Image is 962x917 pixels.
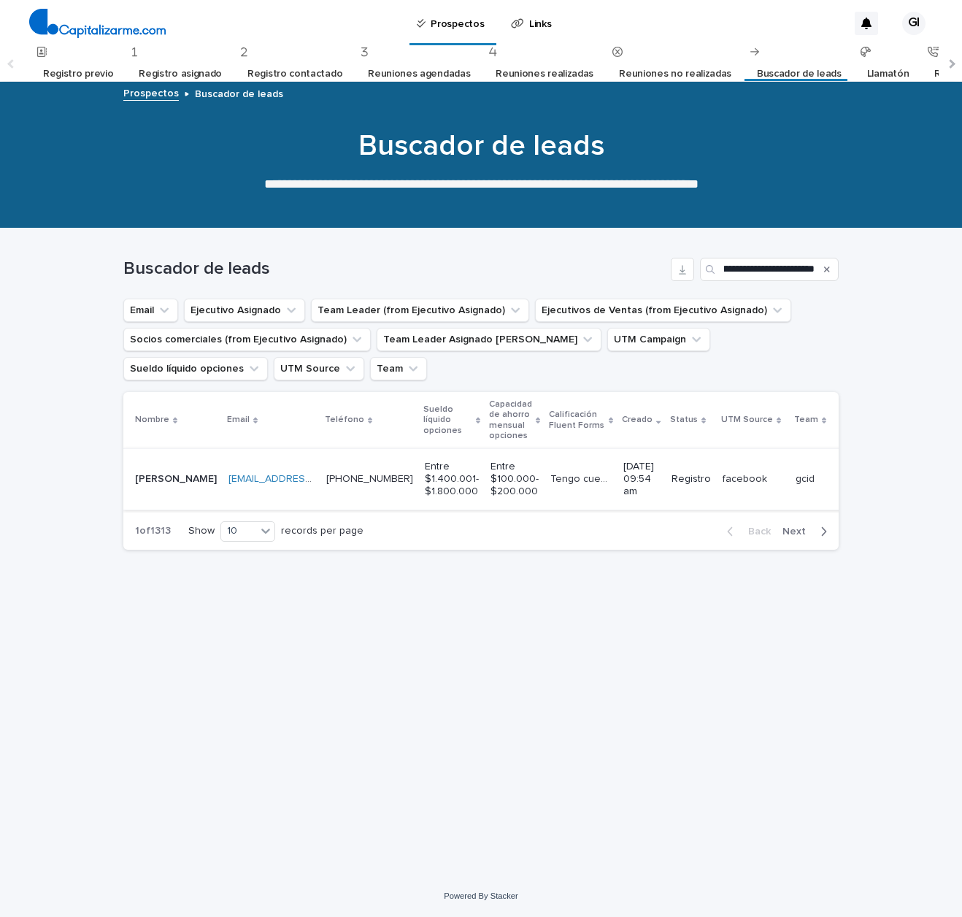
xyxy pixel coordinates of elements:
[721,412,773,428] p: UTM Source
[623,461,659,497] p: [DATE] 09:54 am
[123,258,665,280] h1: Buscador de leads
[496,57,593,91] a: Reuniones realizadas
[489,396,532,445] p: Capacidad de ahorro mensual opciones
[425,461,479,497] p: Entre $1.400.001- $1.800.000
[195,85,283,101] p: Buscador de leads
[311,299,529,322] button: Team Leader (from Ejecutivo Asignado)
[123,84,179,101] a: Prospectos
[670,412,698,428] p: Status
[135,470,220,486] p: [PERSON_NAME]
[228,474,393,484] a: [EMAIL_ADDRESS][DOMAIN_NAME]
[867,57,909,91] a: Llamatón
[757,57,842,91] a: Buscador de leads
[123,357,268,380] button: Sueldo líquido opciones
[274,357,364,380] button: UTM Source
[123,513,182,549] p: 1 of 1313
[139,57,222,91] a: Registro asignado
[796,470,817,486] p: gcid
[423,402,472,439] p: Sueldo líquido opciones
[490,461,539,497] p: Entre $100.000- $200.000
[43,57,113,91] a: Registro previo
[184,299,305,322] button: Ejecutivo Asignado
[549,407,605,434] p: Calificación Fluent Forms
[281,525,363,537] p: records per page
[123,328,371,351] button: Socios comerciales (from Ejecutivo Asignado)
[715,525,777,538] button: Back
[739,526,771,537] span: Back
[700,258,839,281] input: Search
[247,57,342,91] a: Registro contactado
[444,891,517,900] a: Powered By Stacker
[607,328,710,351] button: UTM Campaign
[622,412,653,428] p: Creado
[672,473,711,486] p: Registro
[777,525,839,538] button: Next
[535,299,791,322] button: Ejecutivos de Ventas (from Ejecutivo Asignado)
[723,470,770,486] p: facebook
[227,412,250,428] p: Email
[123,128,839,164] h1: Buscador de leads
[550,470,615,486] p: Tengo cuenta corriente y no estoy en DICOM
[902,12,926,35] div: GI
[368,57,470,91] a: Reuniones agendadas
[619,57,731,91] a: Reuniones no realizadas
[794,412,818,428] p: Team
[326,474,413,484] a: [PHONE_NUMBER]
[325,412,364,428] p: Teléfono
[782,526,815,537] span: Next
[135,412,169,428] p: Nombre
[377,328,601,351] button: Team Leader Asignado LLamados
[188,525,215,537] p: Show
[221,523,256,539] div: 10
[29,9,166,38] img: 4arMvv9wSvmHTHbXwTim
[370,357,427,380] button: Team
[123,299,178,322] button: Email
